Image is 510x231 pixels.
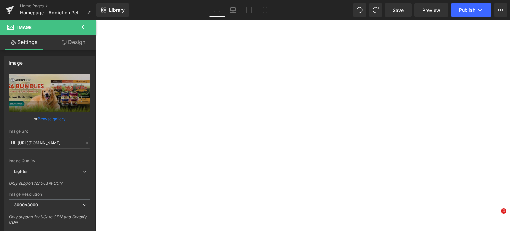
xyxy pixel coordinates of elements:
a: Preview [414,3,448,17]
a: New Library [96,3,129,17]
div: Image Src [9,129,90,134]
span: Save [393,7,404,14]
b: 3000x3000 [14,202,38,207]
a: Desktop [209,3,225,17]
div: Only support for UCare CDN [9,181,90,190]
a: Laptop [225,3,241,17]
a: Design [49,35,98,50]
button: More [494,3,507,17]
button: Undo [353,3,366,17]
div: Image [9,57,23,66]
span: Homepage - Addiction Pet Foods [GEOGRAPHIC_DATA] Meat Your Pet [20,10,84,15]
span: Library [109,7,125,13]
input: Link [9,137,90,149]
button: Redo [369,3,382,17]
div: Image Quality [9,159,90,163]
b: Lighter [14,169,28,174]
span: 4 [501,208,506,214]
span: Preview [422,7,440,14]
button: Publish [451,3,491,17]
div: Image Resolution [9,192,90,197]
a: Home Pages [20,3,96,9]
iframe: Intercom live chat [487,208,503,224]
a: Tablet [241,3,257,17]
span: Image [17,25,32,30]
div: or [9,115,90,122]
div: Only support for UCare CDN and Shopify CDN [9,214,90,229]
a: Browse gallery [38,113,66,125]
span: Publish [459,7,475,13]
a: Mobile [257,3,273,17]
